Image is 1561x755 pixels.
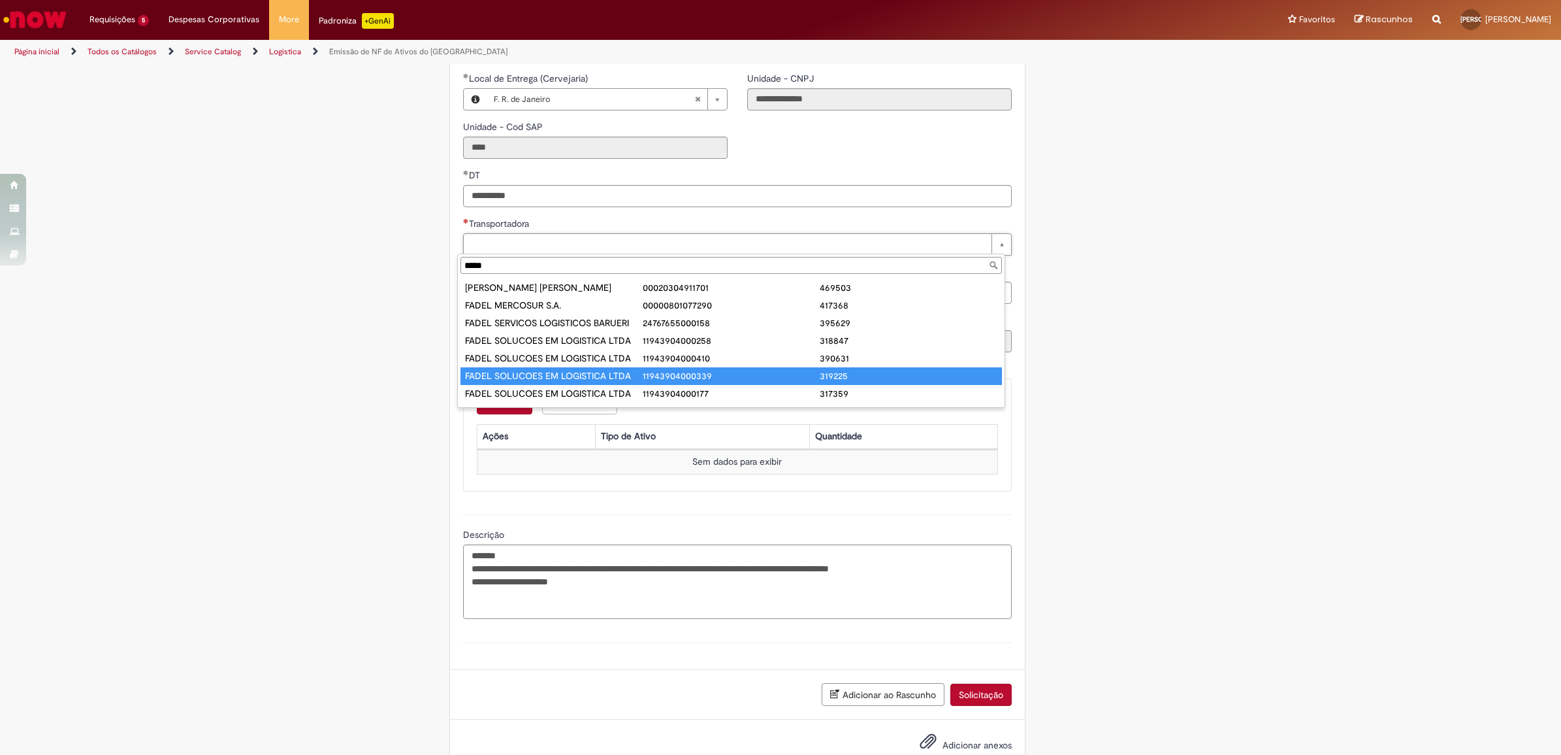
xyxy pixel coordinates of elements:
[820,369,997,382] div: 319225
[643,334,820,347] div: 11943904000258
[820,405,997,418] div: 389949
[458,277,1005,407] ul: Transportadora
[643,387,820,400] div: 11943904000177
[465,405,643,418] div: FADEL SOLUCOES EM LOGISTICA LTDA
[465,316,643,329] div: FADEL SERVICOS LOGISTICOS BARUERI
[465,369,643,382] div: FADEL SOLUCOES EM LOGISTICA LTDA
[820,352,997,365] div: 390631
[643,299,820,312] div: 00000801077290
[820,316,997,329] div: 395629
[643,405,820,418] div: 11943904000509
[643,281,820,294] div: 00020304911701
[820,387,997,400] div: 317359
[643,352,820,365] div: 11943904000410
[643,316,820,329] div: 24767655000158
[465,387,643,400] div: FADEL SOLUCOES EM LOGISTICA LTDA
[465,352,643,365] div: FADEL SOLUCOES EM LOGISTICA LTDA
[820,299,997,312] div: 417368
[465,334,643,347] div: FADEL SOLUCOES EM LOGISTICA LTDA
[465,299,643,312] div: FADEL MERCOSUR S.A.
[465,281,643,294] div: [PERSON_NAME] [PERSON_NAME]
[643,369,820,382] div: 11943904000339
[820,281,997,294] div: 469503
[820,334,997,347] div: 318847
